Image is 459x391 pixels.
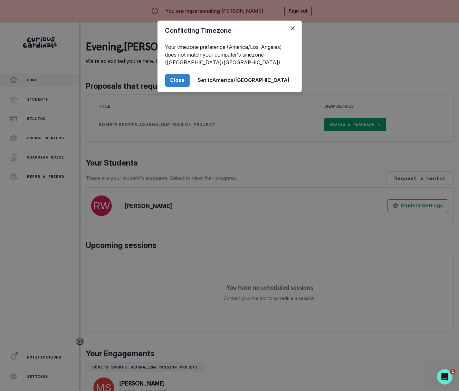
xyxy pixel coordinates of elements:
[437,369,453,385] iframe: Intercom live chat
[194,74,294,87] button: Set toAmerica/[GEOGRAPHIC_DATA]
[450,369,455,374] span: 1
[165,74,190,87] button: Close
[288,23,298,33] button: Close
[158,41,302,69] div: Your timezone preference (America/Los_Angeles) does not match your computer's timezone ([GEOGRAPH...
[158,21,302,41] header: Conflicting Timezone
